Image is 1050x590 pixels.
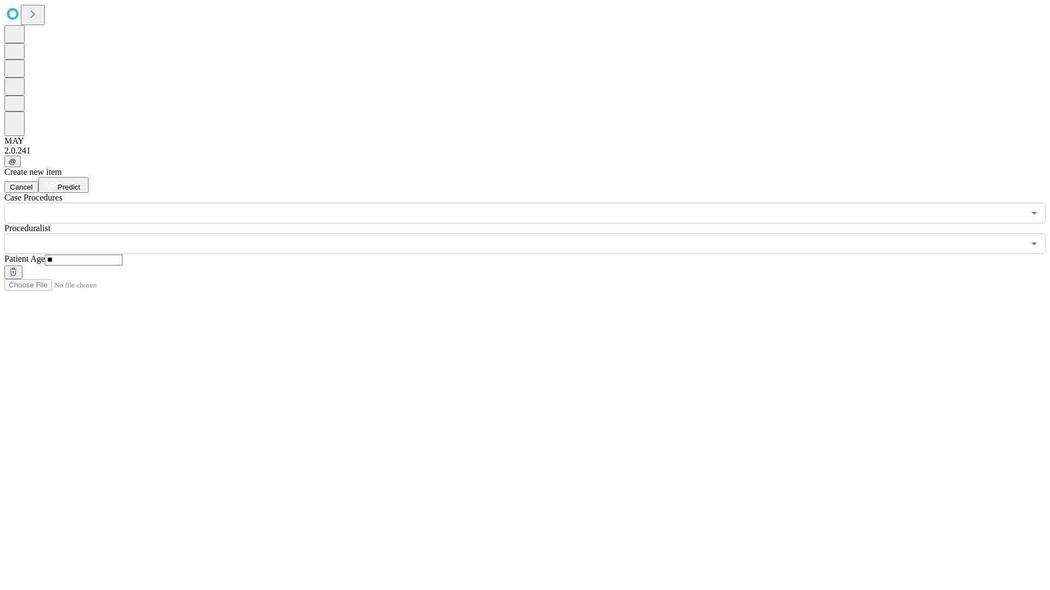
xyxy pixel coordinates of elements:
button: Predict [38,177,89,193]
div: 2.0.241 [4,146,1046,156]
button: Open [1026,236,1042,251]
span: Create new item [4,167,62,176]
span: @ [9,157,16,166]
button: @ [4,156,21,167]
span: Proceduralist [4,223,50,233]
span: Scheduled Procedure [4,193,62,202]
span: Predict [57,183,80,191]
button: Open [1026,205,1042,221]
span: Patient Age [4,254,45,263]
button: Cancel [4,181,38,193]
div: MAY [4,136,1046,146]
span: Cancel [10,183,33,191]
